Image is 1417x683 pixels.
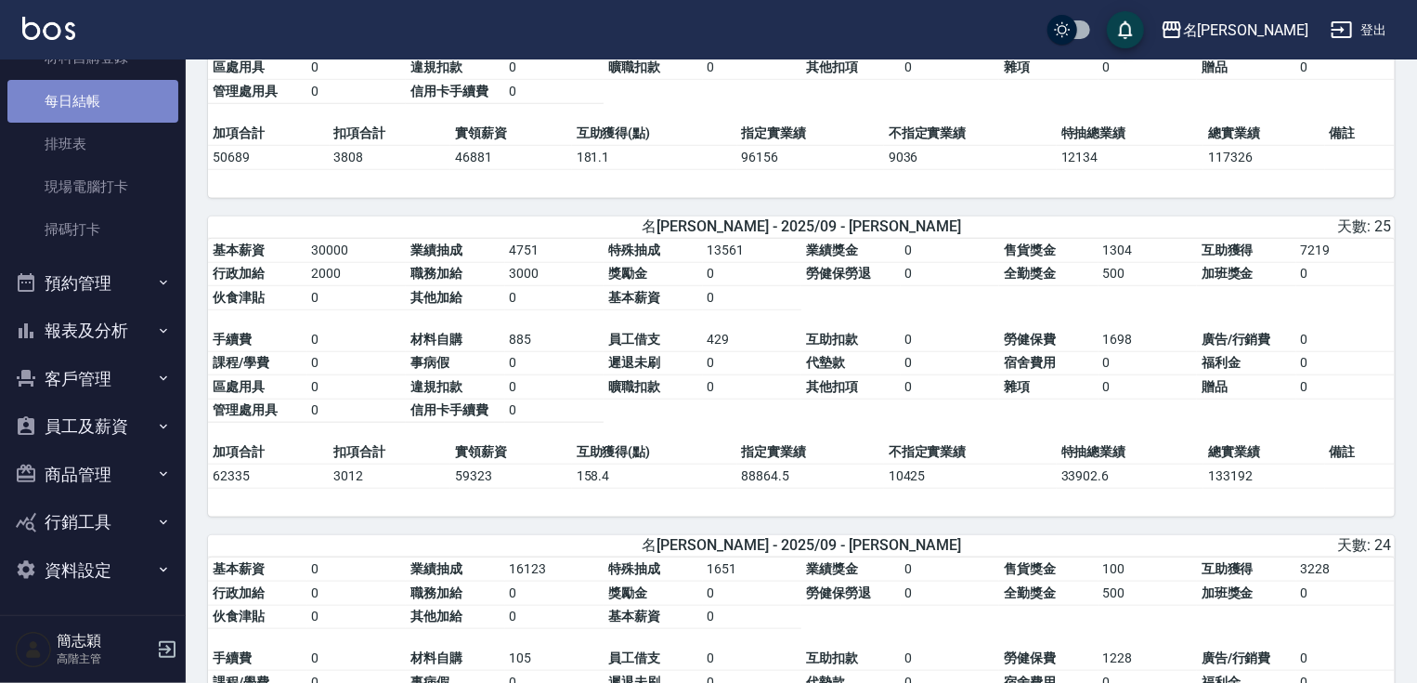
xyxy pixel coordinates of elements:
span: 業績抽成 [410,243,462,257]
td: 50689 [208,145,330,169]
span: 基本薪資 [213,243,265,257]
td: 885 [505,328,604,352]
td: 0 [901,262,1000,286]
span: 職務加給 [410,266,462,281]
td: 指定實業績 [737,122,884,146]
td: 33902.6 [1057,465,1203,489]
span: 基本薪資 [608,290,660,305]
td: 4751 [505,239,604,263]
td: 0 [1296,262,1396,286]
span: 特殊抽成 [608,561,660,576]
div: 天數: 24 [1002,536,1391,556]
td: 3000 [505,262,604,286]
td: 0 [1098,375,1198,400]
td: 0 [901,582,1000,606]
td: 3808 [330,145,451,169]
td: 1304 [1098,239,1198,263]
span: 名[PERSON_NAME] - 2025/09 - [PERSON_NAME] [642,217,961,237]
td: 0 [901,375,1000,400]
td: 0 [1296,328,1396,352]
td: 指定實業績 [737,440,884,465]
span: 手續費 [213,332,252,347]
td: 105 [505,647,604,671]
span: 區處用具 [213,59,265,74]
img: Logo [22,17,75,40]
span: 材料自購 [410,332,462,347]
span: 勞健保費 [1004,332,1056,347]
span: 勞健保費 [1004,650,1056,665]
td: 0 [703,286,802,310]
td: 0 [1296,56,1396,80]
span: 管理處用具 [213,402,278,417]
td: 0 [505,582,604,606]
td: 0 [307,582,407,606]
span: 互助獲得 [1202,243,1254,257]
a: 掃碼打卡 [7,208,178,251]
td: 117326 [1203,145,1325,169]
span: 售貨獎金 [1004,561,1056,576]
td: 0 [307,399,407,423]
td: 0 [1296,647,1396,671]
td: 0 [703,582,802,606]
td: 9036 [884,145,1057,169]
span: 勞健保勞退 [806,266,871,281]
span: 行政加給 [213,585,265,600]
td: 0 [901,56,1000,80]
td: 62335 [208,465,330,489]
span: 雜項 [1004,379,1030,394]
td: 10425 [884,465,1057,489]
td: 429 [703,328,802,352]
span: 獎勵金 [608,266,647,281]
span: 互助獲得 [1202,561,1254,576]
span: 售貨獎金 [1004,243,1056,257]
td: 0 [505,605,604,629]
span: 加班獎金 [1202,585,1254,600]
td: 13561 [703,239,802,263]
span: 曠職扣款 [608,379,660,394]
td: 100 [1098,558,1198,582]
span: 獎勵金 [608,585,647,600]
td: 3012 [330,465,451,489]
span: 材料自購 [410,650,462,665]
span: 業績獎金 [806,243,858,257]
td: 0 [505,351,604,375]
span: 業績獎金 [806,561,858,576]
td: 0 [703,605,802,629]
span: 互助扣款 [806,650,858,665]
span: 贈品 [1202,379,1228,394]
td: 158.4 [572,465,737,489]
span: 手續費 [213,650,252,665]
span: 代墊款 [806,355,845,370]
td: 1651 [703,558,802,582]
h5: 簡志穎 [57,632,151,650]
button: 報表及分析 [7,307,178,355]
td: 0 [703,351,802,375]
span: 管理處用具 [213,84,278,99]
td: 扣項合計 [330,122,451,146]
td: 實領薪資 [450,440,572,465]
td: 0 [1296,351,1396,375]
span: 廣告/行銷費 [1202,332,1271,347]
button: save [1107,11,1144,48]
span: 員工借支 [608,332,660,347]
td: 互助獲得(點) [572,440,737,465]
span: 事病假 [410,355,449,370]
td: 59323 [450,465,572,489]
span: 名[PERSON_NAME] - 2025/09 - [PERSON_NAME] [642,536,961,556]
td: 0 [703,262,802,286]
p: 高階主管 [57,650,151,667]
span: 區處用具 [213,379,265,394]
td: 加項合計 [208,122,330,146]
td: 0 [1296,375,1396,400]
span: 其他加給 [410,609,462,624]
button: 商品管理 [7,451,178,499]
td: 0 [703,647,802,671]
td: 500 [1098,262,1198,286]
span: 信用卡手續費 [410,402,488,417]
td: 0 [703,56,802,80]
button: 登出 [1323,13,1395,47]
button: 預約管理 [7,259,178,308]
span: 全勤獎金 [1004,585,1056,600]
td: 特抽總業績 [1057,122,1203,146]
td: 備註 [1325,440,1395,465]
